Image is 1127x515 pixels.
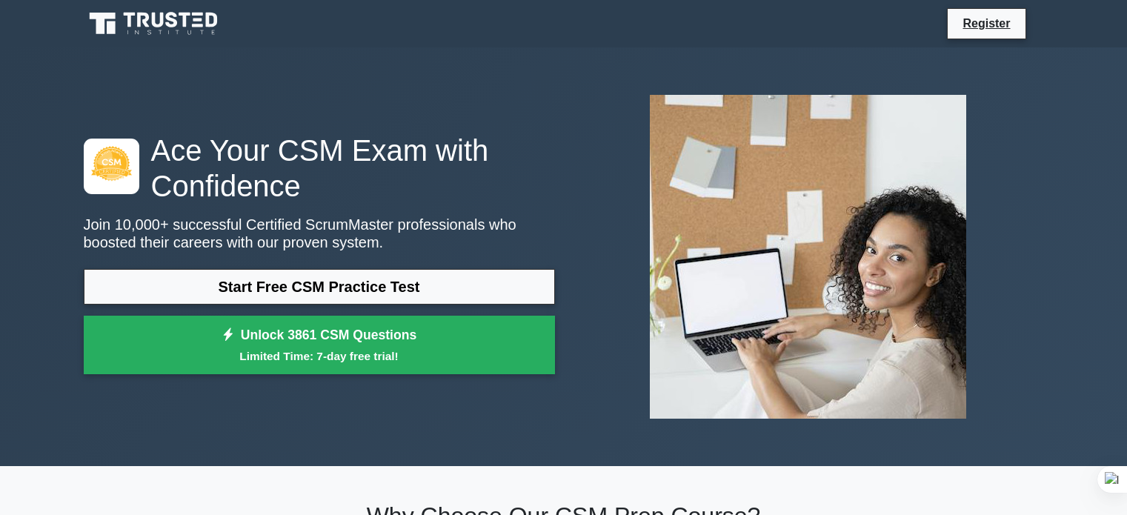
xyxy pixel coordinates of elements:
[84,269,555,305] a: Start Free CSM Practice Test
[84,133,555,204] h1: Ace Your CSM Exam with Confidence
[84,216,555,251] p: Join 10,000+ successful Certified ScrumMaster professionals who boosted their careers with our pr...
[102,348,536,365] small: Limited Time: 7-day free trial!
[84,316,555,375] a: Unlock 3861 CSM QuestionsLimited Time: 7-day free trial!
[954,14,1019,33] a: Register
